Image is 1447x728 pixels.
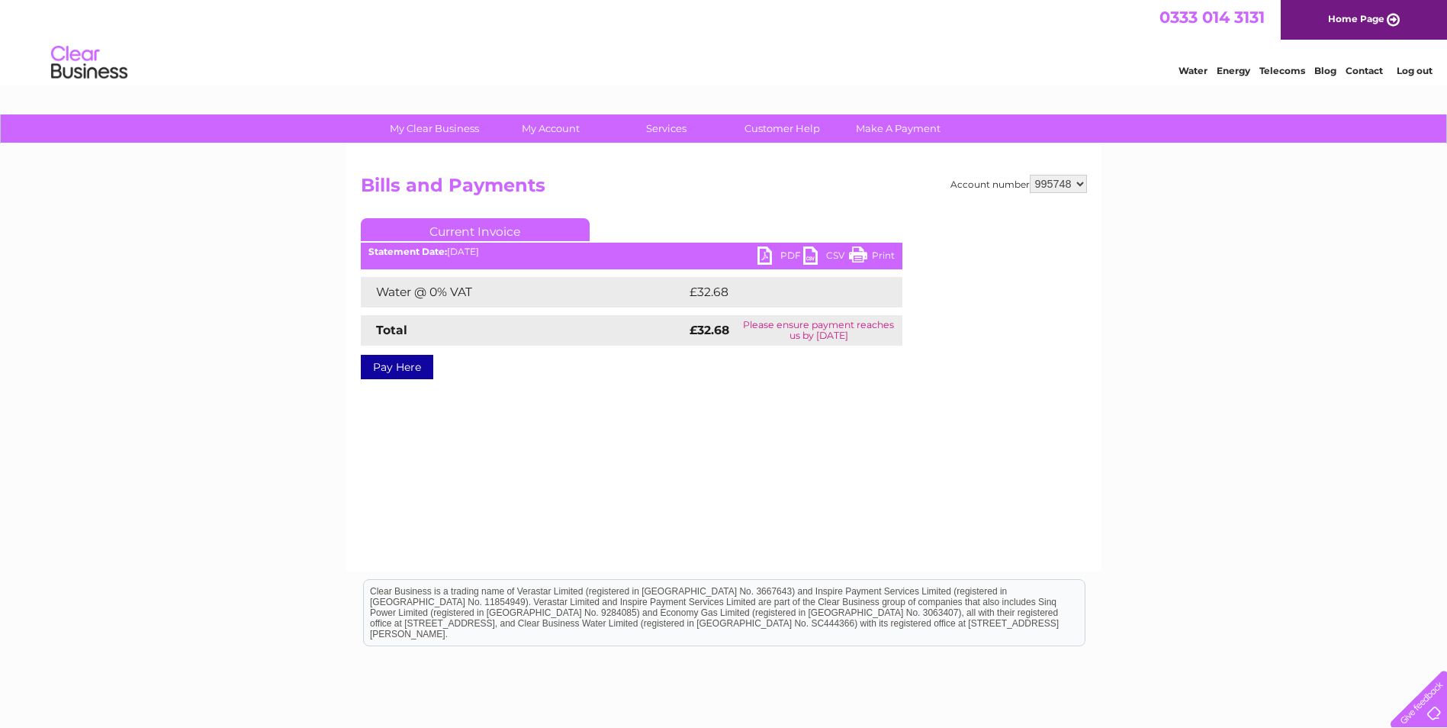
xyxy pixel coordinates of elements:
b: Statement Date: [368,246,447,257]
a: Blog [1314,65,1336,76]
img: logo.png [50,40,128,86]
a: Energy [1217,65,1250,76]
div: [DATE] [361,246,902,257]
strong: Total [376,323,407,337]
td: Water @ 0% VAT [361,277,686,308]
div: Clear Business is a trading name of Verastar Limited (registered in [GEOGRAPHIC_DATA] No. 3667643... [364,8,1085,74]
a: Water [1179,65,1207,76]
a: Telecoms [1259,65,1305,76]
a: My Account [487,114,613,143]
a: My Clear Business [371,114,497,143]
a: Pay Here [361,355,433,379]
strong: £32.68 [690,323,729,337]
a: Make A Payment [835,114,961,143]
td: £32.68 [686,277,872,308]
a: Customer Help [719,114,845,143]
a: Services [603,114,729,143]
a: PDF [757,246,803,269]
td: Please ensure payment reaches us by [DATE] [735,315,902,346]
a: 0333 014 3131 [1159,8,1265,27]
a: Log out [1397,65,1433,76]
a: Contact [1346,65,1383,76]
a: CSV [803,246,849,269]
a: Current Invoice [361,218,590,241]
div: Account number [950,175,1087,193]
a: Print [849,246,895,269]
h2: Bills and Payments [361,175,1087,204]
